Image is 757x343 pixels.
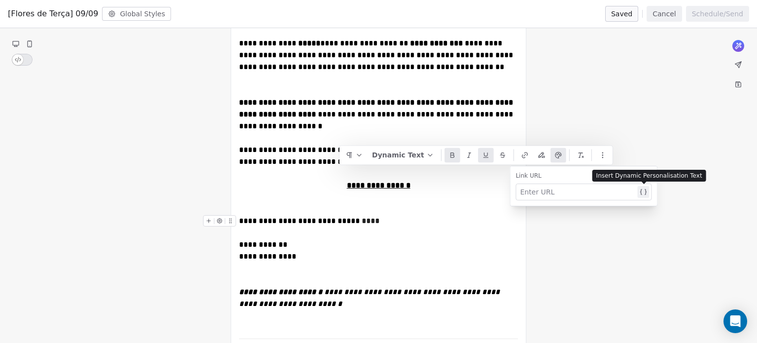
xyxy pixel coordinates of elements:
[8,8,98,20] span: [Flores de Terça] 09/09
[686,6,749,22] button: Schedule/Send
[368,148,438,162] button: Dynamic Text
[647,6,682,22] button: Cancel
[102,7,171,21] button: Global Styles
[605,6,638,22] button: Saved
[516,172,652,180] div: Link URL
[596,172,702,180] p: Insert Dynamic Personalisation Text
